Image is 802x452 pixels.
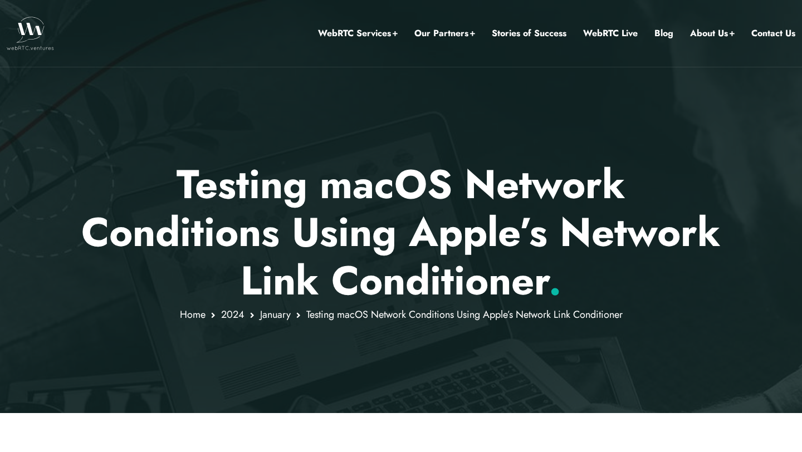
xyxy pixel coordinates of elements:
[690,26,735,41] a: About Us
[180,307,206,322] a: Home
[221,307,244,322] a: 2024
[414,26,475,41] a: Our Partners
[260,307,291,322] a: January
[318,26,398,41] a: WebRTC Services
[75,160,727,304] p: Testing macOS Network Conditions Using Apple’s Network Link Conditioner
[306,307,623,322] span: Testing macOS Network Conditions Using Apple’s Network Link Conditioner
[7,17,54,50] img: WebRTC.ventures
[751,26,795,41] a: Contact Us
[654,26,673,41] a: Blog
[583,26,638,41] a: WebRTC Live
[549,252,561,309] span: .
[492,26,566,41] a: Stories of Success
